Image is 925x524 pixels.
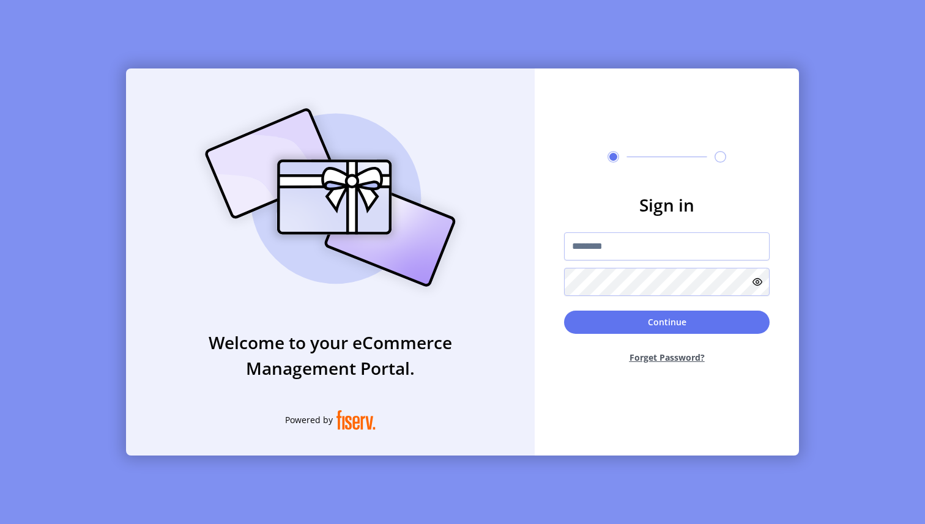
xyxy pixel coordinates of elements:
button: Forget Password? [564,341,770,374]
button: Continue [564,311,770,334]
span: Powered by [285,413,333,426]
h3: Sign in [564,192,770,218]
h3: Welcome to your eCommerce Management Portal. [126,330,535,381]
img: card_Illustration.svg [187,95,474,300]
